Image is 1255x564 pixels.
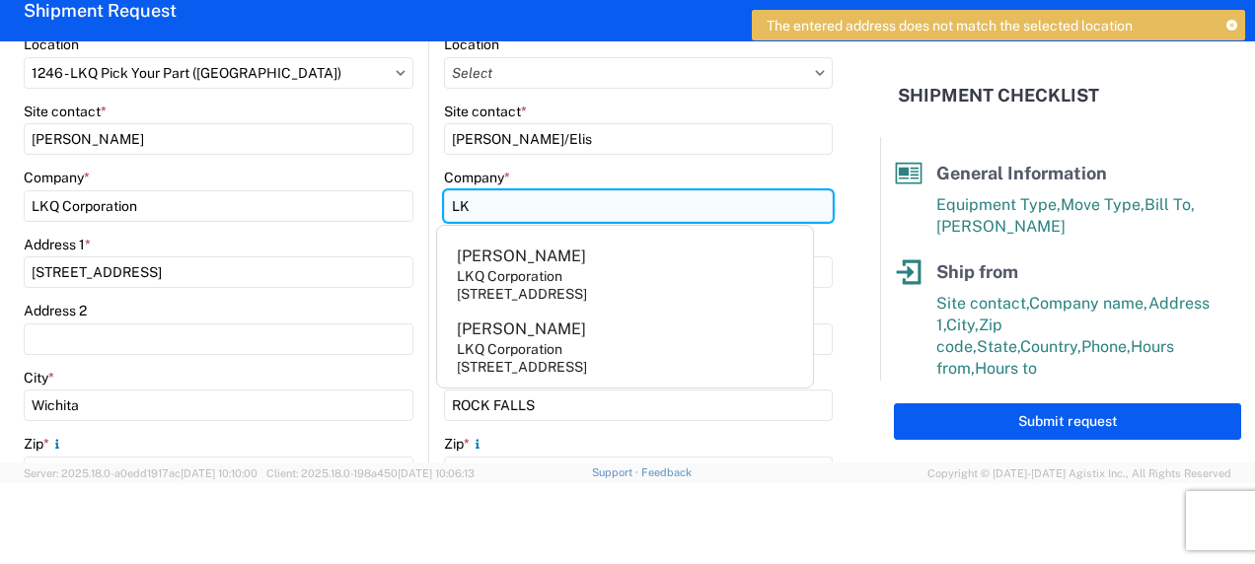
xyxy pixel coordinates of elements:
span: Phone, [1081,337,1131,356]
input: Select [24,57,413,89]
span: Site contact, [936,294,1029,313]
span: Client: 2025.18.0-198a450 [266,467,475,479]
span: The entered address does not match the selected location [767,17,1133,35]
span: Country, [1020,337,1081,356]
label: Address 2 [24,302,87,319]
div: [STREET_ADDRESS] [457,358,587,376]
label: Company [444,169,510,186]
span: [PERSON_NAME] [936,217,1066,236]
span: Ship from [936,261,1018,282]
label: City [24,369,54,387]
label: Company [24,169,90,186]
a: Feedback [641,466,692,478]
label: Location [444,35,499,53]
label: Site contact [24,103,107,120]
span: Copyright © [DATE]-[DATE] Agistix Inc., All Rights Reserved [927,464,1231,482]
label: Site contact [444,103,527,120]
span: Bill To, [1144,195,1195,214]
span: [DATE] 10:06:13 [398,467,475,479]
div: [PERSON_NAME] [457,318,586,340]
span: Equipment Type, [936,195,1061,214]
span: City, [946,316,979,334]
span: [DATE] 10:10:00 [181,467,258,479]
span: Company name, [1029,294,1148,313]
span: State, [977,337,1020,356]
span: Move Type, [1061,195,1144,214]
span: General Information [936,163,1107,183]
div: LKQ Corporation [457,340,562,358]
div: [PERSON_NAME] [457,246,586,267]
div: [STREET_ADDRESS] [457,285,587,303]
input: Select [444,57,833,89]
h2: Shipment Checklist [898,84,1099,107]
label: Address 1 [24,236,91,253]
div: LKQ Corporation [457,267,562,285]
span: Server: 2025.18.0-a0edd1917ac [24,467,258,479]
label: Location [24,35,79,53]
label: Zip [444,435,485,453]
label: Zip [24,435,65,453]
span: Hours to [975,359,1037,378]
button: Submit request [894,403,1241,440]
a: Support [592,466,641,478]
